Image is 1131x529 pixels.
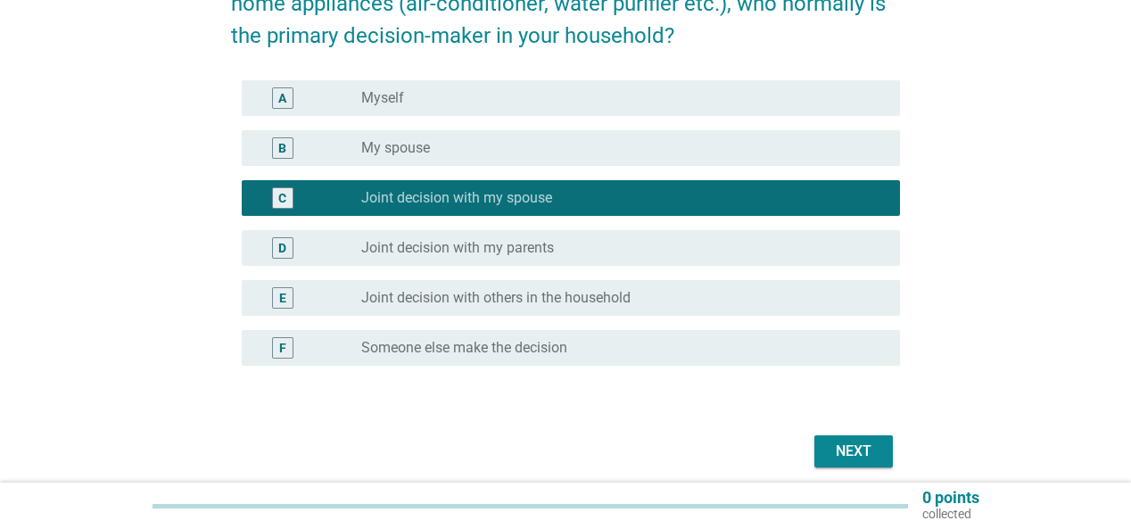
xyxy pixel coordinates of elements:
[279,339,286,358] div: F
[278,139,286,158] div: B
[361,139,430,157] label: My spouse
[814,435,893,467] button: Next
[361,239,554,257] label: Joint decision with my parents
[922,490,979,506] p: 0 points
[922,506,979,522] p: collected
[278,189,286,208] div: C
[278,89,286,108] div: A
[361,289,631,307] label: Joint decision with others in the household
[361,339,567,357] label: Someone else make the decision
[361,189,552,207] label: Joint decision with my spouse
[361,89,404,107] label: Myself
[829,441,879,462] div: Next
[279,289,286,308] div: E
[278,239,286,258] div: D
